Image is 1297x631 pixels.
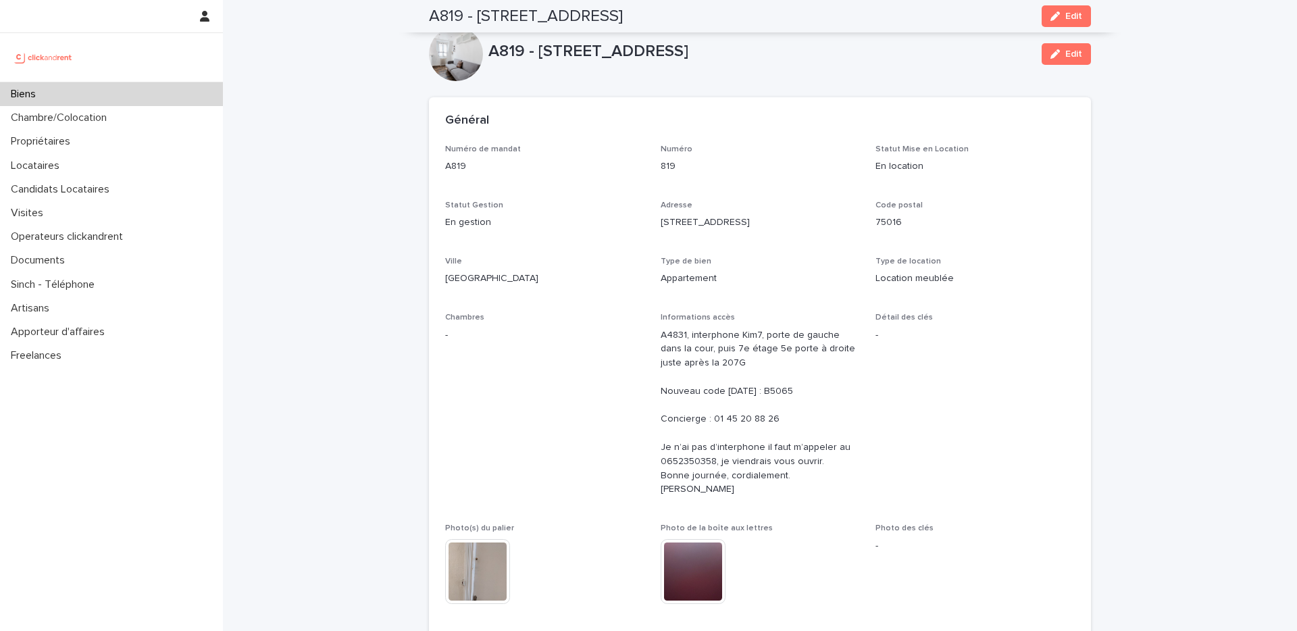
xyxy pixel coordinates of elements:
[661,328,860,497] p: A4831, interphone Kim7, porte de gauche dans la cour, puis 7e étage 5e porte à droite juste après...
[445,272,644,286] p: [GEOGRAPHIC_DATA]
[488,42,1031,61] p: A819 - [STREET_ADDRESS]
[875,201,923,209] span: Code postal
[445,524,514,532] span: Photo(s) du palier
[661,159,860,174] p: 819
[1042,43,1091,65] button: Edit
[1042,5,1091,27] button: Edit
[445,201,503,209] span: Statut Gestion
[11,44,76,71] img: UCB0brd3T0yccxBKYDjQ
[661,313,735,322] span: Informations accès
[875,145,969,153] span: Statut Mise en Location
[5,183,120,196] p: Candidats Locataires
[875,159,1075,174] p: En location
[5,302,60,315] p: Artisans
[5,230,134,243] p: Operateurs clickandrent
[5,159,70,172] p: Locataires
[875,313,933,322] span: Détail des clés
[1065,11,1082,21] span: Edit
[445,257,462,266] span: Ville
[5,349,72,362] p: Freelances
[875,539,1075,553] p: -
[661,216,860,230] p: [STREET_ADDRESS]
[661,272,860,286] p: Appartement
[445,145,521,153] span: Numéro de mandat
[445,159,644,174] p: A819
[661,145,692,153] span: Numéro
[445,113,489,128] h2: Général
[5,278,105,291] p: Sinch - Téléphone
[875,272,1075,286] p: Location meublée
[429,7,623,26] h2: A819 - [STREET_ADDRESS]
[875,216,1075,230] p: 75016
[661,524,773,532] span: Photo de la boîte aux lettres
[661,257,711,266] span: Type de bien
[5,88,47,101] p: Biens
[445,328,644,343] p: -
[1065,49,1082,59] span: Edit
[445,313,484,322] span: Chambres
[875,524,934,532] span: Photo des clés
[5,111,118,124] p: Chambre/Colocation
[875,328,1075,343] p: -
[5,207,54,220] p: Visites
[5,326,116,338] p: Apporteur d'affaires
[875,257,941,266] span: Type de location
[5,135,81,148] p: Propriétaires
[661,201,692,209] span: Adresse
[5,254,76,267] p: Documents
[445,216,644,230] p: En gestion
